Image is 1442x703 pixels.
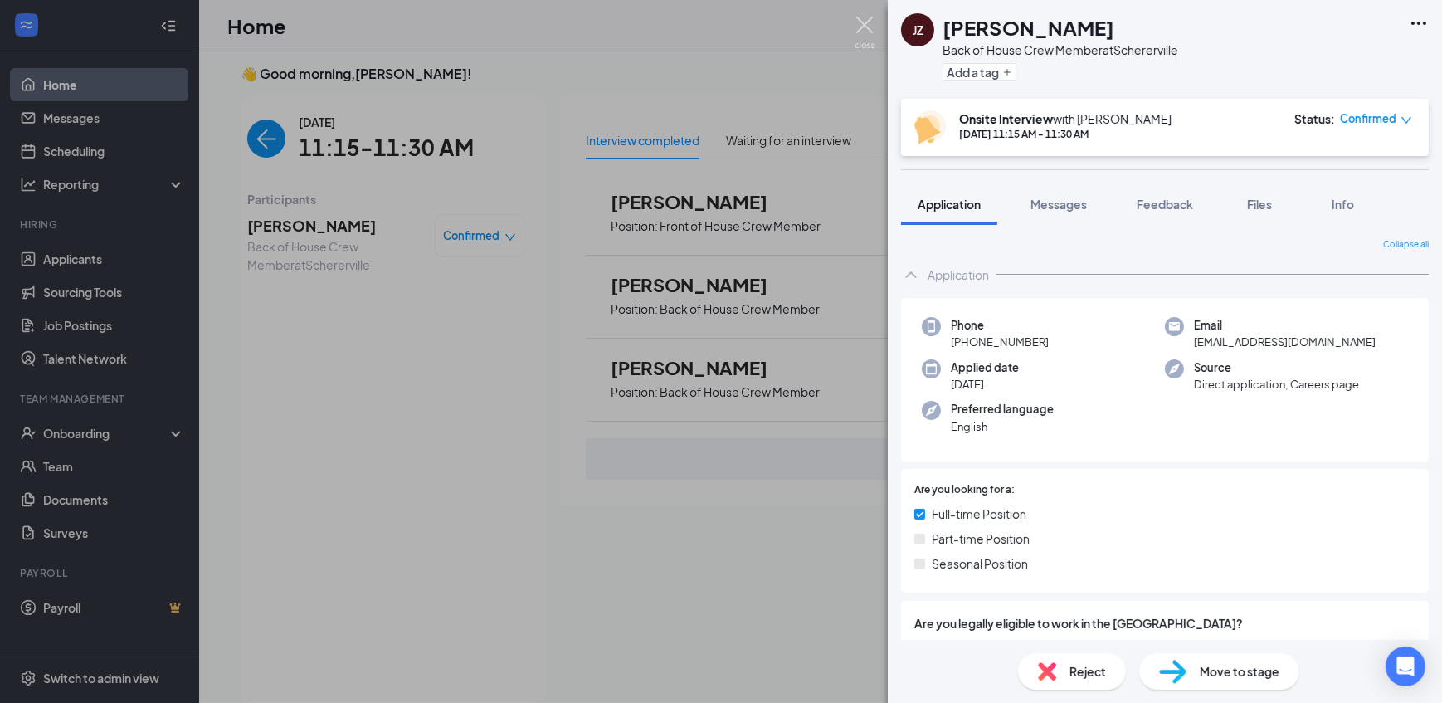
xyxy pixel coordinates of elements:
svg: Ellipses [1409,13,1429,33]
span: Info [1332,197,1354,212]
div: [DATE] 11:15 AM - 11:30 AM [959,127,1172,141]
span: Phone [951,317,1049,334]
span: [EMAIL_ADDRESS][DOMAIN_NAME] [1194,334,1376,350]
div: Open Intercom Messenger [1386,647,1425,686]
span: Seasonal Position [932,554,1028,573]
span: Part-time Position [932,530,1030,548]
span: Direct application, Careers page [1194,376,1359,393]
span: Application [918,197,981,212]
span: Source [1194,359,1359,376]
span: down [1401,115,1412,126]
span: Are you legally eligible to work in the [GEOGRAPHIC_DATA]? [914,614,1415,632]
span: Are you looking for a: [914,482,1015,498]
span: Collapse all [1383,238,1429,251]
span: Feedback [1137,197,1193,212]
span: Messages [1030,197,1087,212]
div: Status : [1294,110,1335,127]
span: Reject [1069,662,1106,681]
span: Confirmed [1340,110,1396,127]
div: with [PERSON_NAME] [959,110,1172,127]
svg: ChevronUp [901,265,921,285]
span: English [951,418,1054,435]
span: Applied date [951,359,1019,376]
button: PlusAdd a tag [943,63,1016,81]
h1: [PERSON_NAME] [943,13,1114,41]
span: [PHONE_NUMBER] [951,334,1049,350]
span: Preferred language [951,401,1054,417]
span: yes (Correct) [932,639,1003,657]
span: Move to stage [1200,662,1279,681]
span: [DATE] [951,376,1019,393]
div: Application [928,266,989,283]
svg: Plus [1002,67,1012,77]
div: Back of House Crew Member at Schererville [943,41,1178,58]
span: Email [1194,317,1376,334]
b: Onsite Interview [959,111,1053,126]
span: Files [1247,197,1272,212]
span: Full-time Position [932,505,1026,523]
div: JZ [913,22,923,38]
